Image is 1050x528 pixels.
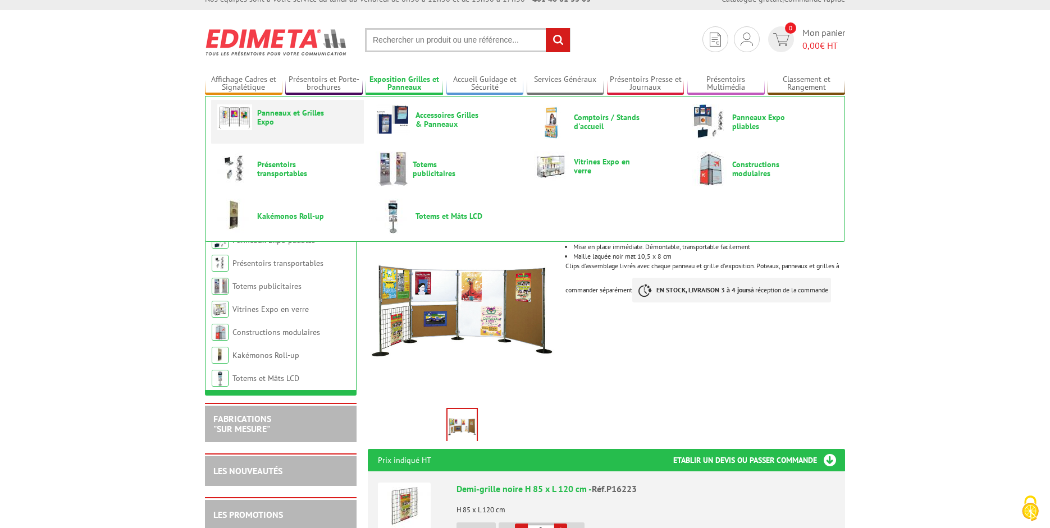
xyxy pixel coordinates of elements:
[212,324,229,341] img: Constructions modulaires
[773,33,789,46] img: devis rapide
[232,350,299,360] a: Kakémonos Roll-up
[607,75,684,93] a: Présentoirs Presse et Journaux
[213,413,271,434] a: FABRICATIONS"Sur Mesure"
[534,104,674,139] a: Comptoirs / Stands d'accueil
[232,373,299,383] a: Totems et Mâts LCD
[741,33,753,46] img: devis rapide
[732,113,800,131] span: Panneaux Expo pliables
[456,498,835,514] p: H 85 x L 120 cm
[232,258,323,268] a: Présentoirs transportables
[232,327,320,337] a: Constructions modulaires
[565,209,853,314] div: Clips d'assemblage livrés avec chaque panneau et grille d'exposition. Poteaux, panneaux et grille...
[205,75,282,93] a: Affichage Cadres et Signalétique
[213,509,283,520] a: LES PROMOTIONS
[416,212,483,221] span: Totems et Mâts LCD
[534,151,569,181] img: Vitrines Expo en verre
[692,104,833,139] a: Panneaux Expo pliables
[802,39,845,52] span: € HT
[232,281,302,291] a: Totems publicitaires
[217,104,358,130] a: Panneaux et Grilles Expo
[446,75,524,93] a: Accueil Guidage et Sécurité
[368,215,557,404] img: p16222_panneaux_et_grilles.jpg
[212,278,229,295] img: Totems publicitaires
[448,409,477,444] img: p16222_panneaux_et_grilles.jpg
[785,22,796,34] span: 0
[205,21,348,63] img: Edimeta
[378,449,431,471] p: Prix indiqué HT
[232,304,309,314] a: Vitrines Expo en verre
[212,301,229,318] img: Vitrines Expo en verre
[534,151,674,181] a: Vitrines Expo en verre
[573,253,845,260] li: Maille laquée noir mat 10,5 x 8 cm
[257,108,325,126] span: Panneaux et Grilles Expo
[365,28,570,52] input: Rechercher un produit ou une référence...
[376,199,516,233] a: Totems et Mâts LCD
[366,75,443,93] a: Exposition Grilles et Panneaux
[217,151,252,186] img: Présentoirs transportables
[802,40,820,51] span: 0,00
[592,483,637,494] span: Réf.P16223
[692,151,727,186] img: Constructions modulaires
[710,33,721,47] img: devis rapide
[673,449,845,471] h3: Etablir un devis ou passer commande
[217,199,252,233] img: Kakémonos Roll-up
[376,104,410,135] img: Accessoires Grilles & Panneaux
[574,157,641,175] span: Vitrines Expo en verre
[1016,494,1044,522] img: Cookies (fenêtre modale)
[285,75,363,93] a: Présentoirs et Porte-brochures
[212,255,229,272] img: Présentoirs transportables
[217,151,358,186] a: Présentoirs transportables
[573,244,845,250] li: Mise en place immédiate. Démontable, transportable facilement
[692,151,833,186] a: Constructions modulaires
[217,199,358,233] a: Kakémonos Roll-up
[213,465,282,476] a: LES NOUVEAUTÉS
[212,370,229,387] img: Totems et Mâts LCD
[546,28,570,52] input: rechercher
[656,286,751,294] strong: EN STOCK, LIVRAISON 3 à 4 jours
[534,104,569,139] img: Comptoirs / Stands d'accueil
[527,75,604,93] a: Services Généraux
[765,26,845,52] a: devis rapide 0 Mon panier 0,00€ HT
[212,347,229,364] img: Kakémonos Roll-up
[1011,490,1050,528] button: Cookies (fenêtre modale)
[802,26,845,52] span: Mon panier
[687,75,765,93] a: Présentoirs Multimédia
[413,160,480,178] span: Totems publicitaires
[632,278,831,302] p: à réception de la commande
[456,483,835,495] div: Demi-grille noire H 85 x L 120 cm -
[376,151,408,186] img: Totems publicitaires
[692,104,727,139] img: Panneaux Expo pliables
[574,113,641,131] span: Comptoirs / Stands d'accueil
[257,212,325,221] span: Kakémonos Roll-up
[376,199,410,233] img: Totems et Mâts LCD
[376,151,516,186] a: Totems publicitaires
[732,160,800,178] span: Constructions modulaires
[217,104,252,130] img: Panneaux et Grilles Expo
[257,160,325,178] span: Présentoirs transportables
[768,75,845,93] a: Classement et Rangement
[416,111,483,128] span: Accessoires Grilles & Panneaux
[376,104,516,135] a: Accessoires Grilles & Panneaux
